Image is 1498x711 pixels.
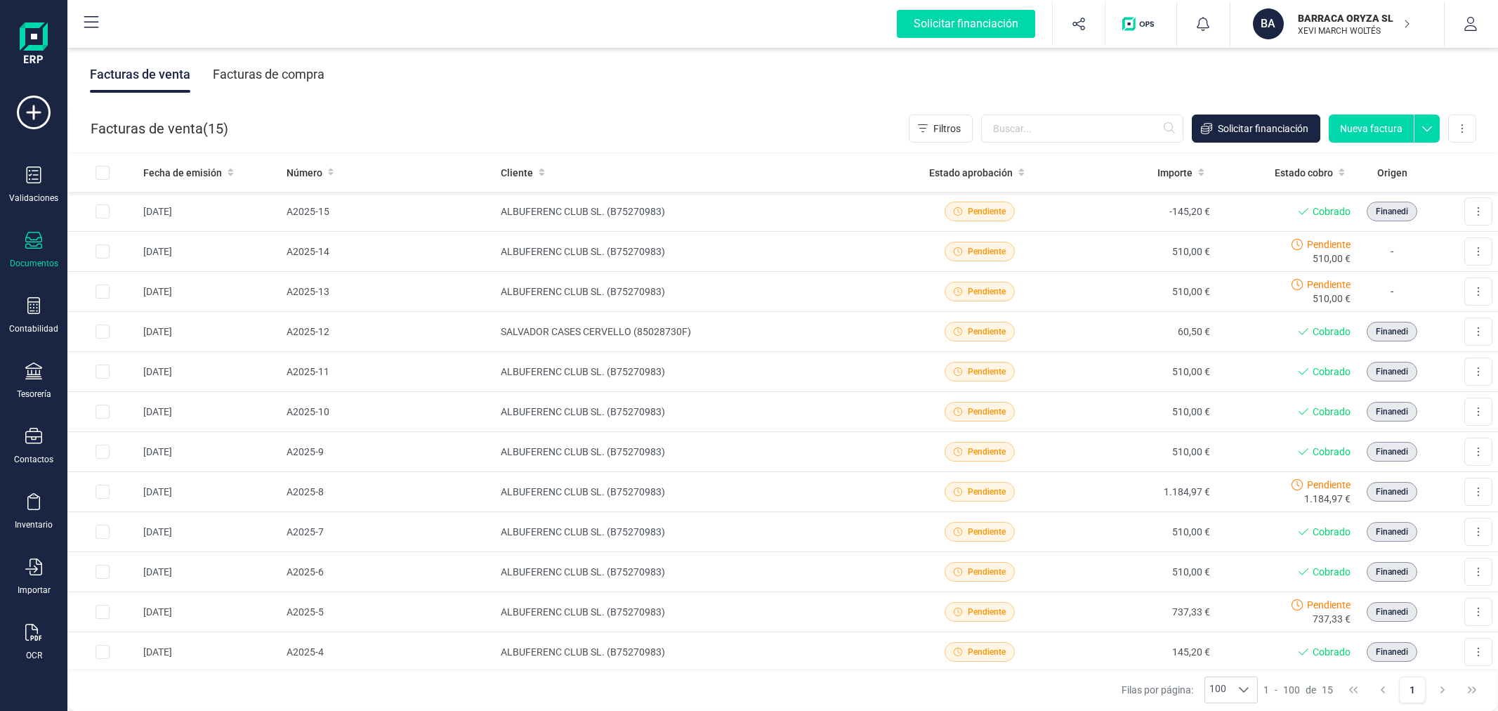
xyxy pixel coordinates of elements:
td: ALBUFERENC CLUB SL. (B75270983) [495,192,901,232]
span: Pendiente [1307,478,1351,492]
span: 510,00 € [1313,252,1351,266]
td: 510,00 € [1058,552,1216,592]
td: 737,33 € [1058,592,1216,632]
td: -145,20 € [1058,192,1216,232]
td: 510,00 € [1058,352,1216,392]
span: Finanedi [1376,445,1408,458]
td: 510,00 € [1058,432,1216,472]
button: Logo de OPS [1114,1,1168,46]
td: [DATE] [138,352,281,392]
div: Tesorería [17,389,51,400]
td: ALBUFERENC CLUB SL. (B75270983) [495,472,901,512]
span: Cobrado [1313,565,1351,579]
span: Pendiente [1307,598,1351,612]
td: A2025-8 [281,472,496,512]
span: Fecha de emisión [143,166,222,180]
span: Pendiente [1307,278,1351,292]
td: ALBUFERENC CLUB SL. (B75270983) [495,512,901,552]
td: ALBUFERENC CLUB SL. (B75270983) [495,352,901,392]
div: Filas por página: [1122,677,1258,703]
td: [DATE] [138,272,281,312]
span: Filtros [933,122,961,136]
img: Logo Finanedi [20,22,48,67]
span: Pendiente [968,365,1006,378]
td: ALBUFERENC CLUB SL. (B75270983) [495,552,901,592]
td: ALBUFERENC CLUB SL. (B75270983) [495,432,901,472]
span: Cobrado [1313,204,1351,218]
span: Finanedi [1376,606,1408,618]
td: SALVADOR CASES CERVELLO (85028730F) [495,312,901,352]
span: Pendiente [968,606,1006,618]
span: Finanedi [1376,405,1408,418]
div: Row Selected 09daaa09-b559-416d-915a-269f8e7fa562 [96,645,110,659]
div: Row Selected a6f28aa5-cb8f-4e3b-8e24-db9f8a966719 [96,485,110,499]
span: Pendiente [968,285,1006,298]
span: Número [287,166,322,180]
td: 510,00 € [1058,392,1216,432]
td: A2025-13 [281,272,496,312]
button: Page 1 [1399,677,1426,703]
div: OCR [26,650,42,661]
span: 15 [208,119,223,138]
span: Pendiente [968,566,1006,578]
span: Finanedi [1376,205,1408,218]
td: [DATE] [138,512,281,552]
span: Estado aprobación [929,166,1013,180]
span: Pendiente [968,405,1006,418]
td: A2025-14 [281,232,496,272]
td: A2025-11 [281,352,496,392]
td: ALBUFERENC CLUB SL. (B75270983) [495,392,901,432]
td: [DATE] [138,472,281,512]
span: Pendiente [968,445,1006,458]
span: Pendiente [968,245,1006,258]
span: Finanedi [1376,325,1408,338]
span: Finanedi [1376,485,1408,498]
button: Next Page [1429,677,1456,703]
span: 737,33 € [1313,612,1351,626]
span: 510,00 € [1313,292,1351,306]
td: 145,20 € [1058,632,1216,672]
div: Row Selected ed3932c4-30c9-4959-a209-89452ff5a808 [96,244,110,259]
p: XEVI MARCH WOLTÉS [1298,25,1410,37]
span: Solicitar financiación [1218,122,1308,136]
td: ALBUFERENC CLUB SL. (B75270983) [495,592,901,632]
button: Nueva factura [1329,115,1414,143]
img: Logo de OPS [1122,17,1159,31]
button: Last Page [1459,677,1485,703]
button: BABARRACA ORYZA SLXEVI MARCH WOLTÉS [1247,1,1427,46]
span: Importe [1157,166,1193,180]
input: Buscar... [981,115,1183,143]
span: Cobrado [1313,405,1351,419]
td: [DATE] [138,232,281,272]
div: Row Selected 8c4df5c5-71cb-4592-83d2-aad4296953fb [96,525,110,539]
div: Facturas de compra [213,56,324,93]
button: Previous Page [1369,677,1396,703]
td: A2025-12 [281,312,496,352]
span: de [1306,683,1316,697]
td: [DATE] [138,552,281,592]
div: Validaciones [9,193,58,204]
td: 510,00 € [1058,272,1216,312]
div: Row Selected bcbffdc3-fd78-46c4-94f1-6470c3a8d159 [96,325,110,339]
td: [DATE] [138,312,281,352]
div: BA [1253,8,1284,39]
span: Finanedi [1376,646,1408,658]
div: Contactos [14,454,53,465]
div: - [1263,683,1333,697]
div: Documentos [10,258,58,269]
td: A2025-5 [281,592,496,632]
div: Row Selected 535a73fa-9050-46c9-99f0-2e644a0d0690 [96,405,110,419]
span: Finanedi [1376,526,1408,538]
span: Estado cobro [1275,166,1333,180]
button: Solicitar financiación [1192,115,1320,143]
div: Row Selected 27df5de3-b80d-44c5-b4a8-733acd2e1999 [96,445,110,459]
p: BARRACA ORYZA SL [1298,11,1410,25]
span: Cobrado [1313,325,1351,339]
span: Pendiente [968,485,1006,498]
td: ALBUFERENC CLUB SL. (B75270983) [495,632,901,672]
td: A2025-9 [281,432,496,472]
div: Row Selected e9258a33-a4c5-4bc2-ac66-cf4c999a21db [96,365,110,379]
span: Origen [1377,166,1407,180]
td: 510,00 € [1058,232,1216,272]
span: Cobrado [1313,365,1351,379]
